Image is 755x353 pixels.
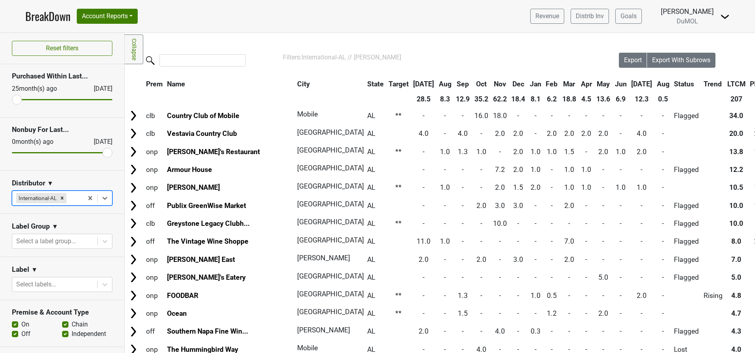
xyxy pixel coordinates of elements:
span: AL [367,219,375,227]
img: Arrow right [127,290,139,301]
button: Export [619,53,647,68]
th: Nov: activate to sort column ascending [491,77,509,91]
span: - [620,219,622,227]
span: [GEOGRAPHIC_DATA] [297,128,364,136]
th: 0.5 [655,92,672,106]
a: Collapse [125,34,143,64]
span: 1.0 [440,148,450,156]
label: On [21,320,29,329]
span: - [517,112,519,120]
td: onp [144,143,165,160]
span: 2.0 [476,256,486,263]
td: off [144,197,165,214]
span: 2.0 [564,256,574,263]
th: Jul: activate to sort column ascending [630,77,654,91]
th: Name: activate to sort column ascending [165,77,295,91]
th: Aug: activate to sort column ascending [655,77,672,91]
span: 1.5 [564,148,574,156]
span: - [444,130,446,137]
span: 1.0 [440,183,450,191]
td: Flagged [672,161,701,178]
span: - [602,166,604,174]
th: 13.6 [594,92,612,106]
th: State: activate to sort column ascending [365,77,386,91]
span: - [462,273,464,281]
span: - [551,112,553,120]
a: [PERSON_NAME]'s Eatery [167,273,246,281]
span: 13.8 [729,148,743,156]
span: ▼ [52,222,58,231]
span: Export [624,56,642,64]
span: - [551,256,553,263]
a: Vestavia Country Club [167,130,237,137]
span: AL [367,148,375,156]
span: [GEOGRAPHIC_DATA] [297,182,364,190]
span: 4.0 [458,130,468,137]
h3: Purchased Within Last... [12,72,112,80]
span: - [585,237,587,245]
th: Aug: activate to sort column ascending [437,77,453,91]
span: 2.0 [547,130,557,137]
span: Name [167,80,185,88]
span: - [641,112,643,120]
td: clb [144,107,165,124]
div: 25 month(s) ago [12,84,75,93]
img: Arrow right [127,218,139,229]
span: - [662,166,664,174]
span: 1.5 [513,183,523,191]
span: 10.0 [729,219,743,227]
th: Status: activate to sort column ascending [672,77,701,91]
span: - [602,219,604,227]
span: - [444,256,446,263]
span: - [641,273,643,281]
span: [GEOGRAPHIC_DATA] [297,200,364,208]
span: [PERSON_NAME] [297,254,350,262]
a: Ocean [167,309,187,317]
span: - [517,237,519,245]
span: 1.0 [616,148,626,156]
span: - [499,273,501,281]
span: - [423,112,425,120]
span: - [551,183,553,191]
th: Apr: activate to sort column ascending [579,77,594,91]
span: ▼ [47,179,53,188]
a: Southern Napa Fine Win... [167,327,248,335]
span: 1.0 [581,166,591,174]
span: - [641,256,643,263]
span: 7.2 [495,166,505,174]
span: - [535,237,537,245]
span: - [602,202,604,210]
span: - [462,237,464,245]
span: 3.0 [513,256,523,263]
img: Arrow right [127,271,139,283]
span: Export With Subrows [652,56,710,64]
span: 2.0 [495,130,505,137]
span: - [602,256,604,263]
a: [PERSON_NAME]'s Restaurant [167,148,260,156]
td: Flagged [672,107,701,124]
span: 2.0 [513,130,523,137]
span: - [480,273,482,281]
span: 1.0 [440,237,450,245]
span: 2.0 [419,256,429,263]
a: Greystone Legacy Clubh... [167,219,250,227]
div: International-AL [16,193,58,203]
span: 5.0 [598,273,608,281]
span: 2.0 [495,183,505,191]
span: - [444,219,446,227]
span: - [517,219,519,227]
span: 34.0 [729,112,743,120]
a: The Vintage Wine Shoppe [167,237,249,245]
span: [GEOGRAPHIC_DATA] [297,164,364,172]
span: ▼ [31,265,38,275]
span: 2.0 [513,166,523,174]
span: 7.0 [731,256,741,263]
span: International-AL // [PERSON_NAME] [302,53,401,61]
th: Trend: activate to sort column ascending [702,77,725,91]
span: - [423,202,425,210]
img: Arrow right [127,326,139,338]
td: onp [144,269,165,286]
div: 0 month(s) ago [12,137,75,147]
span: - [480,183,482,191]
span: - [620,273,622,281]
